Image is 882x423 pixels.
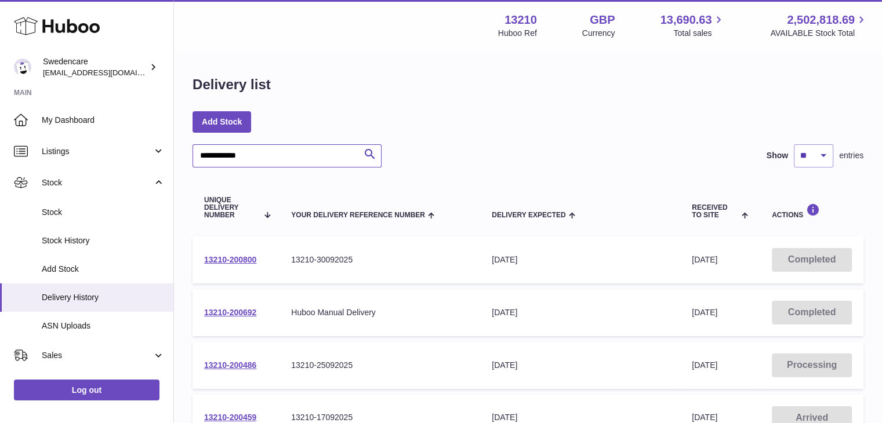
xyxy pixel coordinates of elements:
[492,254,669,265] div: [DATE]
[291,360,469,371] div: 13210-25092025
[673,28,725,39] span: Total sales
[42,177,153,188] span: Stock
[692,413,717,422] span: [DATE]
[14,380,159,400] a: Log out
[787,12,855,28] span: 2,502,818.69
[42,292,165,303] span: Delivery History
[492,412,669,423] div: [DATE]
[193,111,251,132] a: Add Stock
[590,12,615,28] strong: GBP
[42,264,165,275] span: Add Stock
[42,146,153,157] span: Listings
[492,360,669,371] div: [DATE]
[291,211,425,219] span: Your Delivery Reference Number
[660,12,725,39] a: 13,690.63 Total sales
[43,56,147,78] div: Swedencare
[204,196,258,220] span: Unique Delivery Number
[42,207,165,218] span: Stock
[660,12,712,28] span: 13,690.63
[42,235,165,246] span: Stock History
[770,12,868,39] a: 2,502,818.69 AVAILABLE Stock Total
[770,28,868,39] span: AVAILABLE Stock Total
[492,211,565,219] span: Delivery Expected
[692,204,739,219] span: Received to Site
[42,115,165,126] span: My Dashboard
[291,254,469,265] div: 13210-30092025
[204,255,256,264] a: 13210-200800
[204,413,256,422] a: 13210-200459
[42,350,153,361] span: Sales
[839,150,863,161] span: entries
[492,307,669,318] div: [DATE]
[204,360,256,370] a: 13210-200486
[692,255,717,264] span: [DATE]
[204,308,256,317] a: 13210-200692
[692,308,717,317] span: [DATE]
[42,320,165,331] span: ASN Uploads
[498,28,537,39] div: Huboo Ref
[772,203,852,219] div: Actions
[692,360,717,370] span: [DATE]
[43,68,170,77] span: [EMAIL_ADDRESS][DOMAIN_NAME]
[291,307,469,318] div: Huboo Manual Delivery
[582,28,615,39] div: Currency
[504,12,537,28] strong: 13210
[767,150,788,161] label: Show
[291,412,469,423] div: 13210-17092025
[193,75,271,94] h1: Delivery list
[14,59,31,76] img: internalAdmin-13210@internal.huboo.com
